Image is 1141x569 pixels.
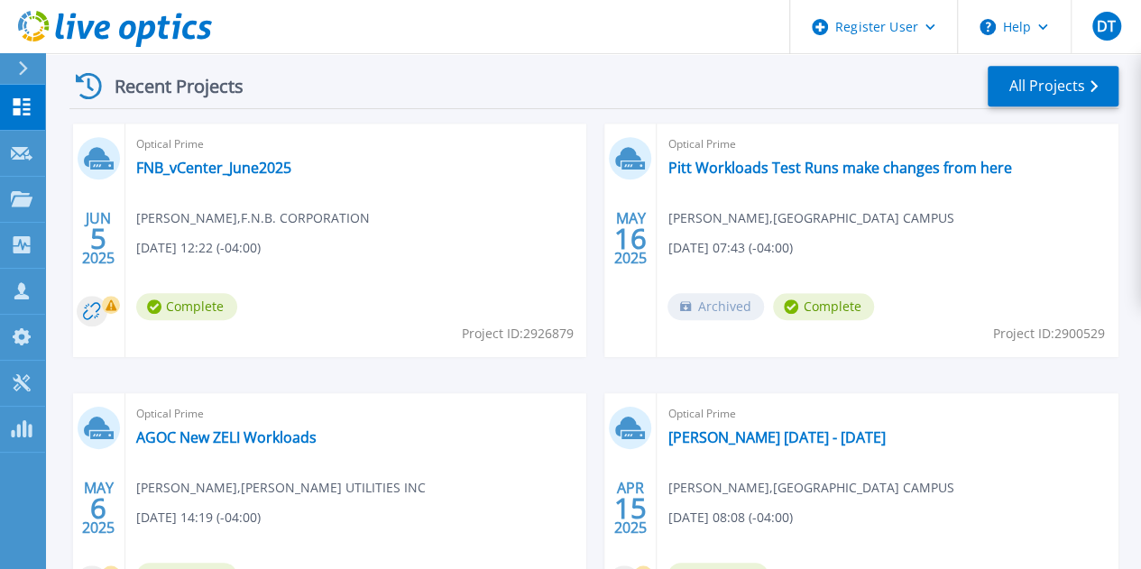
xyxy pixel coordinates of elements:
[667,508,792,528] span: [DATE] 08:08 (-04:00)
[993,324,1105,344] span: Project ID: 2900529
[667,238,792,258] span: [DATE] 07:43 (-04:00)
[90,231,106,246] span: 5
[81,475,115,541] div: MAY 2025
[136,293,237,320] span: Complete
[667,208,953,228] span: [PERSON_NAME] , [GEOGRAPHIC_DATA] CAMPUS
[136,208,370,228] span: [PERSON_NAME] , F.N.B. CORPORATION
[667,428,885,446] a: [PERSON_NAME] [DATE] - [DATE]
[136,238,261,258] span: [DATE] 12:22 (-04:00)
[773,293,874,320] span: Complete
[613,206,648,271] div: MAY 2025
[69,64,268,108] div: Recent Projects
[136,159,291,177] a: FNB_vCenter_June2025
[667,404,1108,424] span: Optical Prime
[1097,19,1116,33] span: DT
[136,134,576,154] span: Optical Prime
[81,206,115,271] div: JUN 2025
[136,404,576,424] span: Optical Prime
[667,159,1011,177] a: Pitt Workloads Test Runs make changes from here
[136,508,261,528] span: [DATE] 14:19 (-04:00)
[667,134,1108,154] span: Optical Prime
[136,428,317,446] a: AGOC New ZELI Workloads
[461,324,573,344] span: Project ID: 2926879
[614,231,647,246] span: 16
[667,293,764,320] span: Archived
[667,478,953,498] span: [PERSON_NAME] , [GEOGRAPHIC_DATA] CAMPUS
[988,66,1118,106] a: All Projects
[614,500,647,516] span: 15
[136,478,426,498] span: [PERSON_NAME] , [PERSON_NAME] UTILITIES INC
[613,475,648,541] div: APR 2025
[90,500,106,516] span: 6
